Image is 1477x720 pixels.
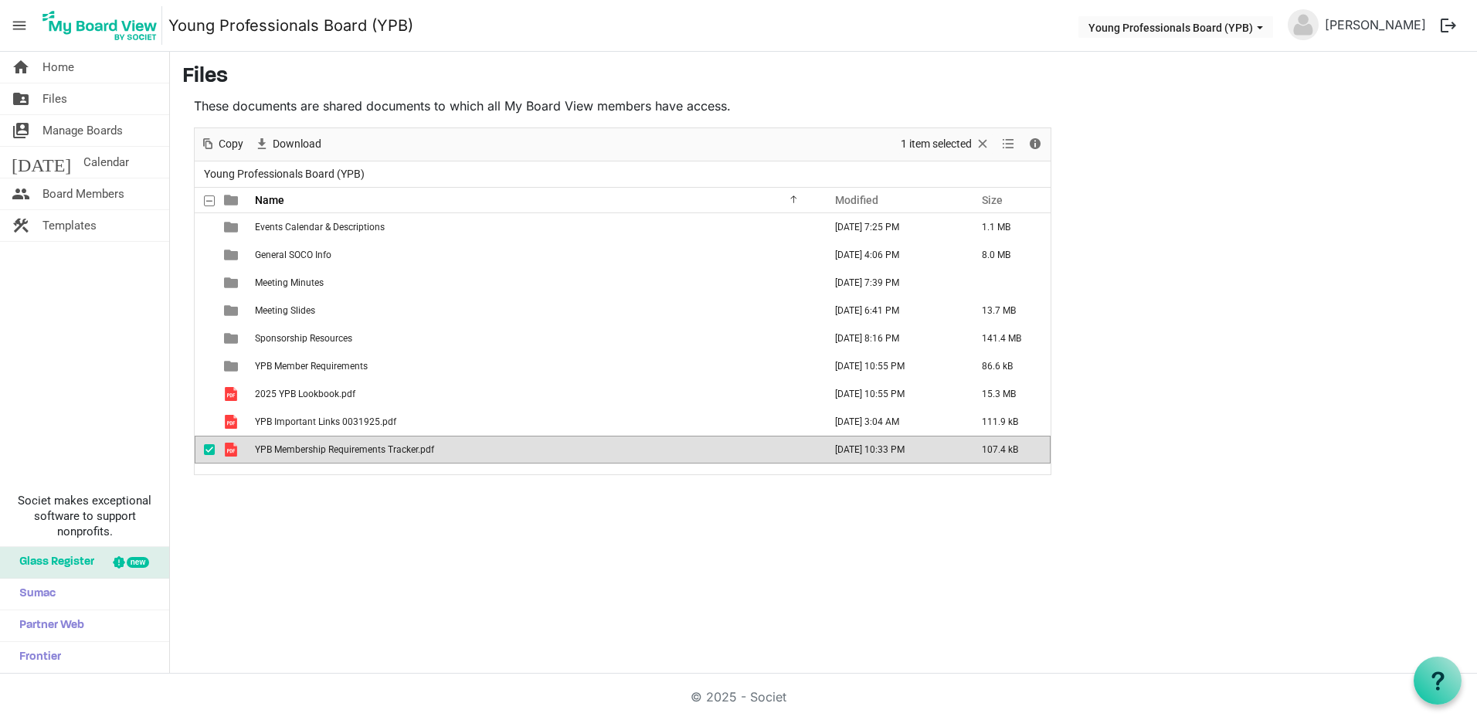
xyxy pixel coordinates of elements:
[1078,16,1273,38] button: Young Professionals Board (YPB) dropdownbutton
[996,128,1022,161] div: View
[1432,9,1465,42] button: logout
[895,128,996,161] div: Clear selection
[195,324,215,352] td: checkbox
[195,128,249,161] div: Copy
[215,380,250,408] td: is template cell column header type
[999,134,1017,154] button: View dropdownbutton
[215,213,250,241] td: is template cell column header type
[966,297,1051,324] td: 13.7 MB is template cell column header Size
[250,241,819,269] td: General SOCO Info is template cell column header Name
[255,361,368,372] span: YPB Member Requirements
[966,408,1051,436] td: 111.9 kB is template cell column header Size
[691,689,786,705] a: © 2025 - Societ
[255,277,324,288] span: Meeting Minutes
[12,52,30,83] span: home
[966,324,1051,352] td: 141.4 MB is template cell column header Size
[250,269,819,297] td: Meeting Minutes is template cell column header Name
[195,297,215,324] td: checkbox
[215,352,250,380] td: is template cell column header type
[12,210,30,241] span: construction
[250,408,819,436] td: YPB Important Links 0031925.pdf is template cell column header Name
[899,134,973,154] span: 1 item selected
[195,436,215,464] td: checkbox
[819,213,966,241] td: January 24, 2025 7:25 PM column header Modified
[966,269,1051,297] td: is template cell column header Size
[819,324,966,352] td: August 12, 2025 8:16 PM column header Modified
[7,493,162,539] span: Societ makes exceptional software to support nonprofits.
[250,436,819,464] td: YPB Membership Requirements Tracker.pdf is template cell column header Name
[195,352,215,380] td: checkbox
[255,416,396,427] span: YPB Important Links 0031925.pdf
[215,436,250,464] td: is template cell column header type
[12,178,30,209] span: people
[38,6,168,45] a: My Board View Logo
[215,241,250,269] td: is template cell column header type
[42,178,124,209] span: Board Members
[250,324,819,352] td: Sponsorship Resources is template cell column header Name
[250,213,819,241] td: Events Calendar & Descriptions is template cell column header Name
[12,579,56,610] span: Sumac
[250,380,819,408] td: 2025 YPB Lookbook.pdf is template cell column header Name
[898,134,993,154] button: Selection
[250,352,819,380] td: YPB Member Requirements is template cell column header Name
[12,115,30,146] span: switch_account
[195,241,215,269] td: checkbox
[42,115,123,146] span: Manage Boards
[195,380,215,408] td: checkbox
[215,269,250,297] td: is template cell column header type
[12,147,71,178] span: [DATE]
[182,64,1465,90] h3: Files
[255,222,385,233] span: Events Calendar & Descriptions
[168,10,413,41] a: Young Professionals Board (YPB)
[195,269,215,297] td: checkbox
[42,52,74,83] span: Home
[255,444,434,455] span: YPB Membership Requirements Tracker.pdf
[12,610,84,641] span: Partner Web
[215,408,250,436] td: is template cell column header type
[255,333,352,344] span: Sponsorship Resources
[966,436,1051,464] td: 107.4 kB is template cell column header Size
[966,380,1051,408] td: 15.3 MB is template cell column header Size
[12,83,30,114] span: folder_shared
[215,297,250,324] td: is template cell column header type
[1288,9,1319,40] img: no-profile-picture.svg
[819,352,966,380] td: February 24, 2025 10:55 PM column header Modified
[83,147,129,178] span: Calendar
[255,250,331,260] span: General SOCO Info
[819,436,966,464] td: April 30, 2025 10:33 PM column header Modified
[5,11,34,40] span: menu
[819,269,966,297] td: January 07, 2025 7:39 PM column header Modified
[819,408,966,436] td: March 20, 2025 3:04 AM column header Modified
[249,128,327,161] div: Download
[255,194,284,206] span: Name
[201,165,368,184] span: Young Professionals Board (YPB)
[250,297,819,324] td: Meeting Slides is template cell column header Name
[966,213,1051,241] td: 1.1 MB is template cell column header Size
[255,305,315,316] span: Meeting Slides
[255,389,355,399] span: 2025 YPB Lookbook.pdf
[819,297,966,324] td: March 20, 2025 6:41 PM column header Modified
[271,134,323,154] span: Download
[966,241,1051,269] td: 8.0 MB is template cell column header Size
[819,380,966,408] td: February 24, 2025 10:55 PM column header Modified
[966,352,1051,380] td: 86.6 kB is template cell column header Size
[982,194,1003,206] span: Size
[217,134,245,154] span: Copy
[12,642,61,673] span: Frontier
[819,241,966,269] td: March 18, 2025 4:06 PM column header Modified
[835,194,878,206] span: Modified
[127,557,149,568] div: new
[12,547,94,578] span: Glass Register
[1319,9,1432,40] a: [PERSON_NAME]
[198,134,246,154] button: Copy
[195,213,215,241] td: checkbox
[38,6,162,45] img: My Board View Logo
[42,210,97,241] span: Templates
[215,324,250,352] td: is template cell column header type
[1025,134,1046,154] button: Details
[252,134,324,154] button: Download
[195,408,215,436] td: checkbox
[42,83,67,114] span: Files
[194,97,1051,115] p: These documents are shared documents to which all My Board View members have access.
[1022,128,1048,161] div: Details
